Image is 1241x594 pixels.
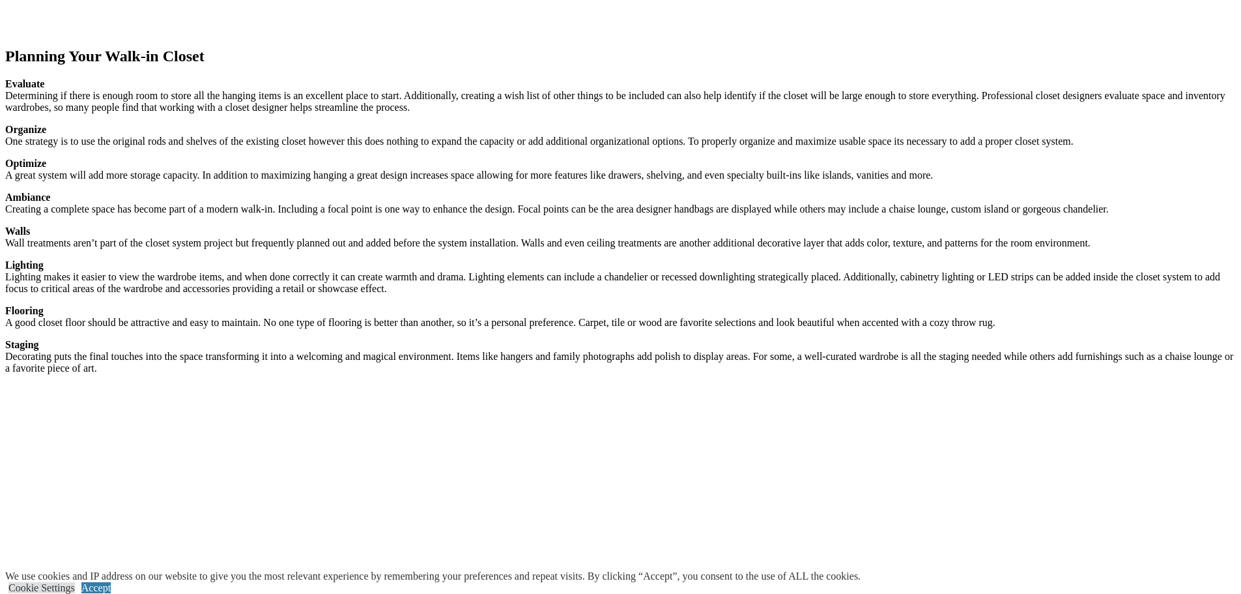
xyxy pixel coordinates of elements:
[5,48,1236,65] h2: Planning Your Walk-in Closet
[5,124,1236,147] p: One strategy is to use the original rods and shelves of the existing closet however this does not...
[81,582,111,593] a: Accept
[5,192,1236,215] p: Creating a complete space has become part of a modern walk-in. Including a focal point is one way...
[5,192,50,203] strong: Ambiance
[5,305,1236,329] p: A good closet floor should be attractive and easy to maintain. No one type of flooring is better ...
[5,260,44,271] strong: Lighting
[5,339,39,350] strong: Staging
[5,78,44,89] strong: Evaluate
[5,571,861,582] div: We use cookies and IP address on our website to give you the most relevant experience by remember...
[5,226,30,237] strong: Walls
[5,226,1236,249] p: Wall treatments aren’t part of the closet system project but frequently planned out and added bef...
[5,260,1236,295] p: Lighting makes it easier to view the wardrobe items, and when done correctly it can create warmth...
[8,582,75,593] a: Cookie Settings
[5,339,1236,374] p: Decorating puts the final touches into the space transforming it into a welcoming and magical env...
[5,305,44,316] strong: Flooring
[5,158,46,169] strong: Optimize
[5,78,1236,113] p: Determining if there is enough room to store all the hanging items is an excellent place to start...
[5,158,1236,181] p: A great system will add more storage capacity. In addition to maximizing hanging a great design i...
[5,124,46,135] strong: Organize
